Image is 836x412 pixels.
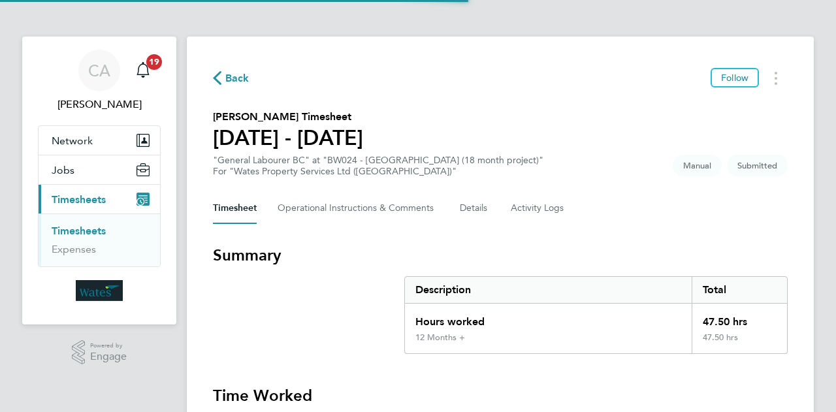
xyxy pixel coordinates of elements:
[39,155,160,184] button: Jobs
[38,97,161,112] span: Chris Allen
[39,126,160,155] button: Network
[673,155,722,176] span: This timesheet was manually created.
[90,340,127,351] span: Powered by
[404,276,788,354] div: Summary
[415,332,465,343] div: 12 Months +
[213,166,543,177] div: For "Wates Property Services Ltd ([GEOGRAPHIC_DATA])"
[213,70,249,86] button: Back
[278,193,439,224] button: Operational Instructions & Comments
[38,280,161,301] a: Go to home page
[405,277,692,303] div: Description
[727,155,788,176] span: This timesheet is Submitted.
[692,332,787,353] div: 47.50 hrs
[721,72,748,84] span: Follow
[90,351,127,362] span: Engage
[213,155,543,177] div: "General Labourer BC" at "BW024 - [GEOGRAPHIC_DATA] (18 month project)"
[213,193,257,224] button: Timesheet
[52,243,96,255] a: Expenses
[213,245,788,266] h3: Summary
[213,385,788,406] h3: Time Worked
[213,125,363,151] h1: [DATE] - [DATE]
[764,68,788,88] button: Timesheets Menu
[39,185,160,214] button: Timesheets
[76,280,123,301] img: wates-logo-retina.png
[52,164,74,176] span: Jobs
[130,50,156,91] a: 19
[22,37,176,325] nav: Main navigation
[39,214,160,266] div: Timesheets
[88,62,110,79] span: CA
[692,304,787,332] div: 47.50 hrs
[72,340,127,365] a: Powered byEngage
[511,193,566,224] button: Activity Logs
[711,68,759,87] button: Follow
[52,135,93,147] span: Network
[460,193,490,224] button: Details
[225,71,249,86] span: Back
[692,277,787,303] div: Total
[52,193,106,206] span: Timesheets
[38,50,161,112] a: CA[PERSON_NAME]
[52,225,106,237] a: Timesheets
[405,304,692,332] div: Hours worked
[213,109,363,125] h2: [PERSON_NAME] Timesheet
[146,54,162,70] span: 19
